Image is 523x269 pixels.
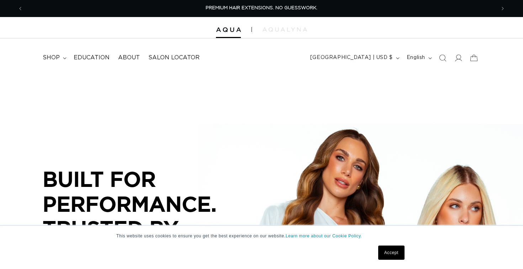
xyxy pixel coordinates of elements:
[12,2,28,15] button: Previous announcement
[43,54,60,61] span: shop
[378,246,405,260] a: Accept
[116,233,407,239] p: This website uses cookies to ensure you get the best experience on our website.
[43,167,256,265] p: BUILT FOR PERFORMANCE. TRUSTED BY PROFESSIONALS.
[402,51,435,65] button: English
[407,54,425,61] span: English
[435,50,450,66] summary: Search
[148,54,200,61] span: Salon Locator
[310,54,393,61] span: [GEOGRAPHIC_DATA] | USD $
[306,51,402,65] button: [GEOGRAPHIC_DATA] | USD $
[216,27,241,32] img: Aqua Hair Extensions
[144,50,204,66] a: Salon Locator
[118,54,140,61] span: About
[114,50,144,66] a: About
[495,2,511,15] button: Next announcement
[38,50,69,66] summary: shop
[74,54,110,61] span: Education
[206,6,317,10] span: PREMIUM HAIR EXTENSIONS. NO GUESSWORK.
[69,50,114,66] a: Education
[286,233,362,238] a: Learn more about our Cookie Policy.
[263,27,307,32] img: aqualyna.com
